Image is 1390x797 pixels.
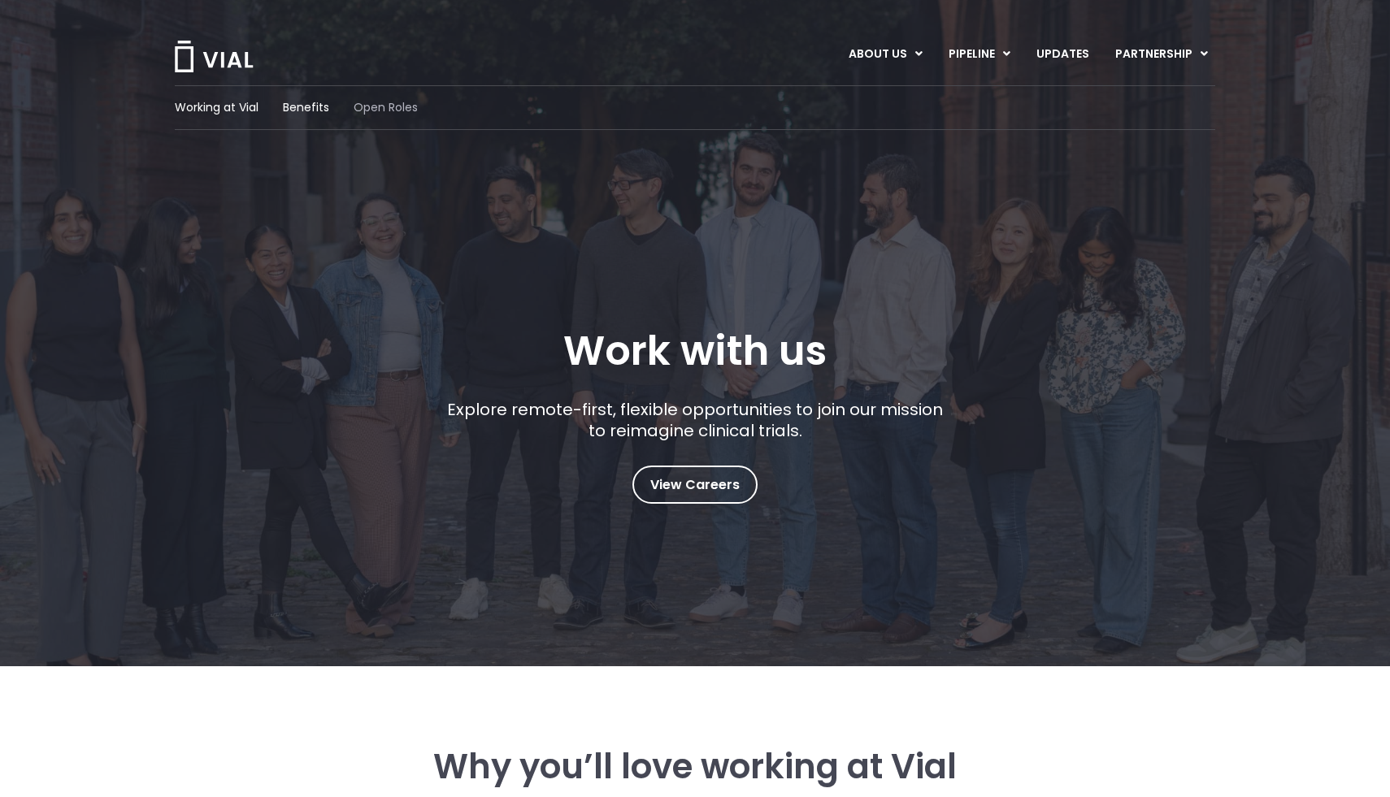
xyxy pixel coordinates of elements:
a: PIPELINEMenu Toggle [936,41,1023,68]
h3: Why you’ll love working at Vial [263,747,1127,786]
a: Benefits [283,99,329,116]
img: Vial Logo [173,41,254,72]
h1: Work with us [563,327,827,375]
a: Working at Vial [175,99,258,116]
a: View Careers [632,466,758,504]
span: View Careers [650,474,740,496]
p: Explore remote-first, flexible opportunities to join our mission to reimagine clinical trials. [441,399,949,441]
a: ABOUT USMenu Toggle [836,41,935,68]
a: PARTNERSHIPMenu Toggle [1102,41,1221,68]
a: Open Roles [354,99,418,116]
a: UPDATES [1023,41,1101,68]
